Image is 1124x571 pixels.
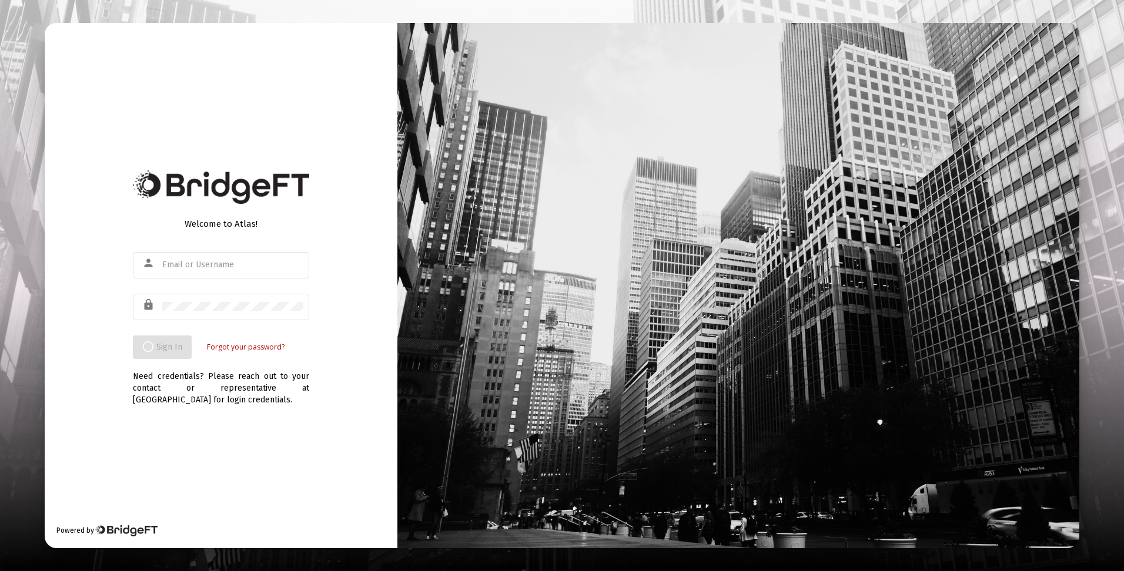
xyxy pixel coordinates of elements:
[142,298,156,312] mat-icon: lock
[133,335,192,359] button: Sign In
[95,525,157,536] img: Bridge Financial Technology Logo
[133,359,309,406] div: Need credentials? Please reach out to your contact or representative at [GEOGRAPHIC_DATA] for log...
[133,170,309,204] img: Bridge Financial Technology Logo
[142,342,182,352] span: Sign In
[207,341,285,353] a: Forgot your password?
[133,218,309,230] div: Welcome to Atlas!
[56,525,157,536] div: Powered by
[162,260,303,270] input: Email or Username
[142,256,156,270] mat-icon: person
